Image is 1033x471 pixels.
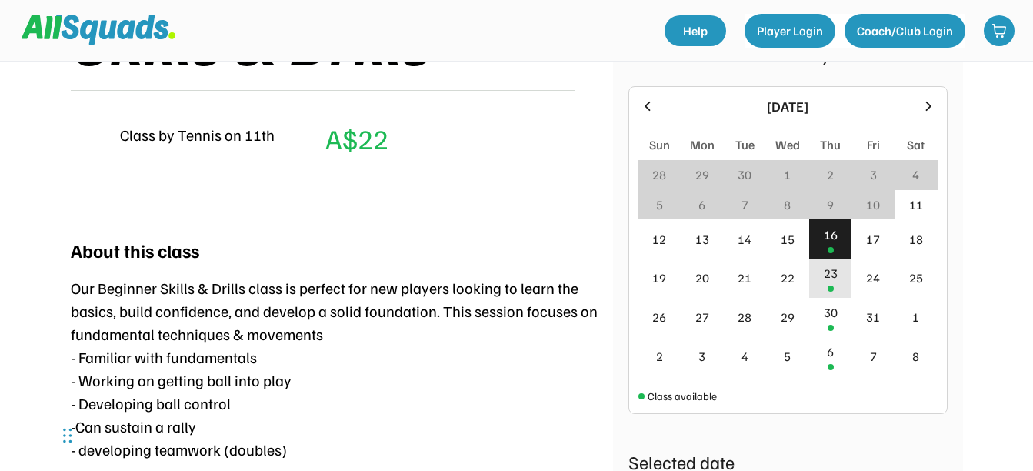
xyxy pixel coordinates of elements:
div: 6 [827,342,834,361]
div: 22 [781,269,795,287]
div: 25 [909,269,923,287]
div: 6 [698,195,705,214]
div: A$22 [325,118,388,159]
div: 30 [738,165,751,184]
div: 7 [741,195,748,214]
div: 8 [784,195,791,214]
a: Help [665,15,726,46]
div: 12 [652,230,666,249]
div: 1 [784,165,791,184]
div: 23 [824,264,838,282]
div: 27 [695,308,709,326]
div: 28 [652,165,666,184]
div: Fri [867,135,880,154]
div: Thu [820,135,841,154]
div: 1 [912,308,919,326]
button: Coach/Club Login [845,14,965,48]
div: 21 [738,269,751,287]
div: 24 [866,269,880,287]
div: 3 [870,165,877,184]
div: [DATE] [665,96,911,117]
div: Class by Tennis on 11th [120,123,275,146]
button: Player Login [745,14,835,48]
div: 20 [695,269,709,287]
div: 19 [652,269,666,287]
div: 3 [698,347,705,366]
div: 15 [781,230,795,249]
div: 13 [695,230,709,249]
div: Class available [648,388,717,404]
div: 18 [909,230,923,249]
div: 28 [738,308,751,326]
div: 16 [824,225,838,244]
div: 7 [870,347,877,366]
div: 4 [741,347,748,366]
div: 2 [827,165,834,184]
div: 5 [656,195,663,214]
img: shopping-cart-01%20%281%29.svg [991,23,1007,38]
div: Sat [907,135,925,154]
div: 14 [738,230,751,249]
div: 30 [824,303,838,322]
div: 2 [656,347,663,366]
div: Our Beginner Skills & Drills class is perfect for new players looking to learn the basics, build ... [71,276,613,461]
div: Mon [690,135,715,154]
img: IMG_2979.png [71,116,108,153]
div: 17 [866,230,880,249]
div: 8 [912,347,919,366]
div: 4 [912,165,919,184]
div: 10 [866,195,880,214]
div: 9 [827,195,834,214]
div: 26 [652,308,666,326]
div: 29 [781,308,795,326]
img: Squad%20Logo.svg [22,15,175,44]
div: Sun [649,135,670,154]
div: 5 [784,347,791,366]
div: Wed [775,135,800,154]
div: 31 [866,308,880,326]
div: About this class [71,236,199,264]
div: Tue [735,135,755,154]
div: 29 [695,165,709,184]
div: 11 [909,195,923,214]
